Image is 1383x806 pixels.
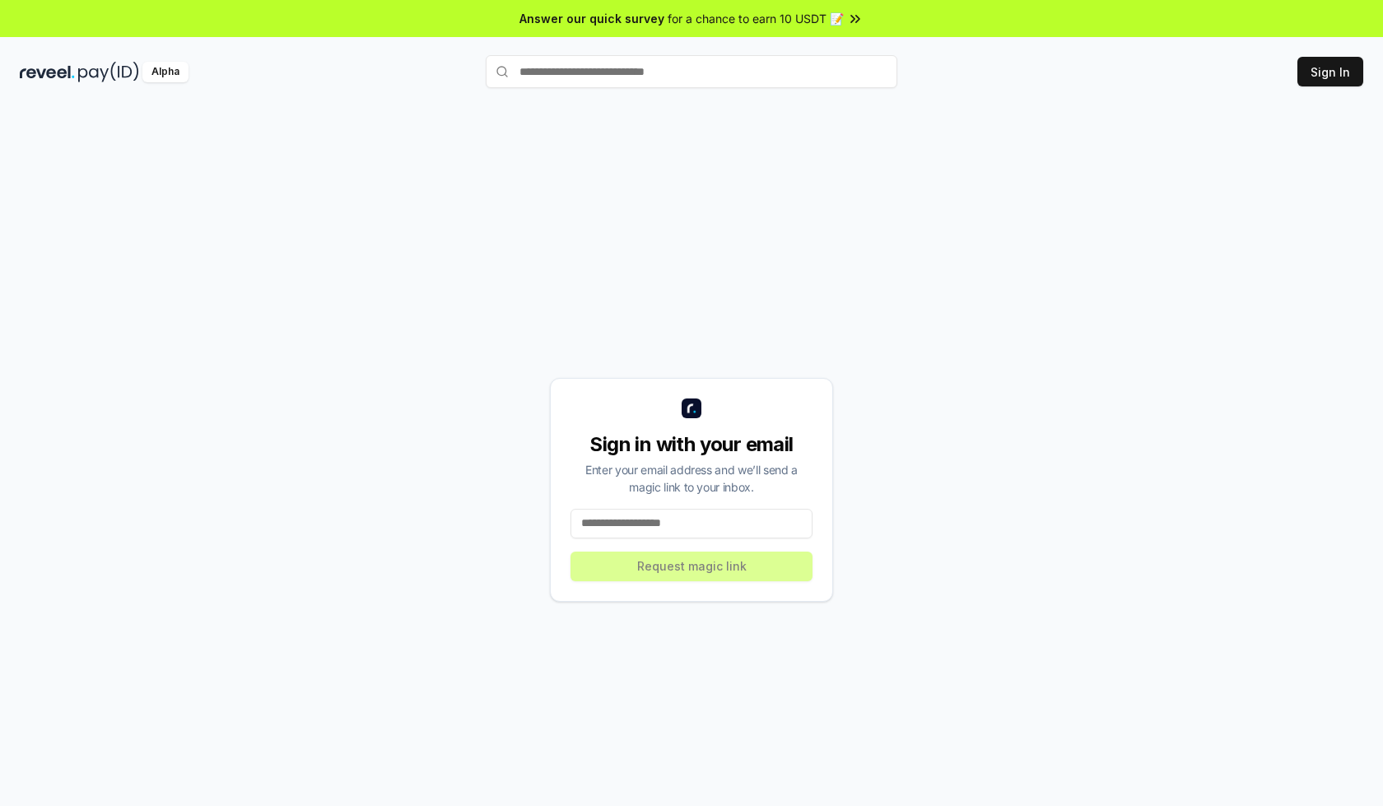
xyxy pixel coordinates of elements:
[682,398,701,418] img: logo_small
[519,10,664,27] span: Answer our quick survey
[78,62,139,82] img: pay_id
[570,461,813,496] div: Enter your email address and we’ll send a magic link to your inbox.
[1297,57,1363,86] button: Sign In
[20,62,75,82] img: reveel_dark
[668,10,844,27] span: for a chance to earn 10 USDT 📝
[570,431,813,458] div: Sign in with your email
[142,62,189,82] div: Alpha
